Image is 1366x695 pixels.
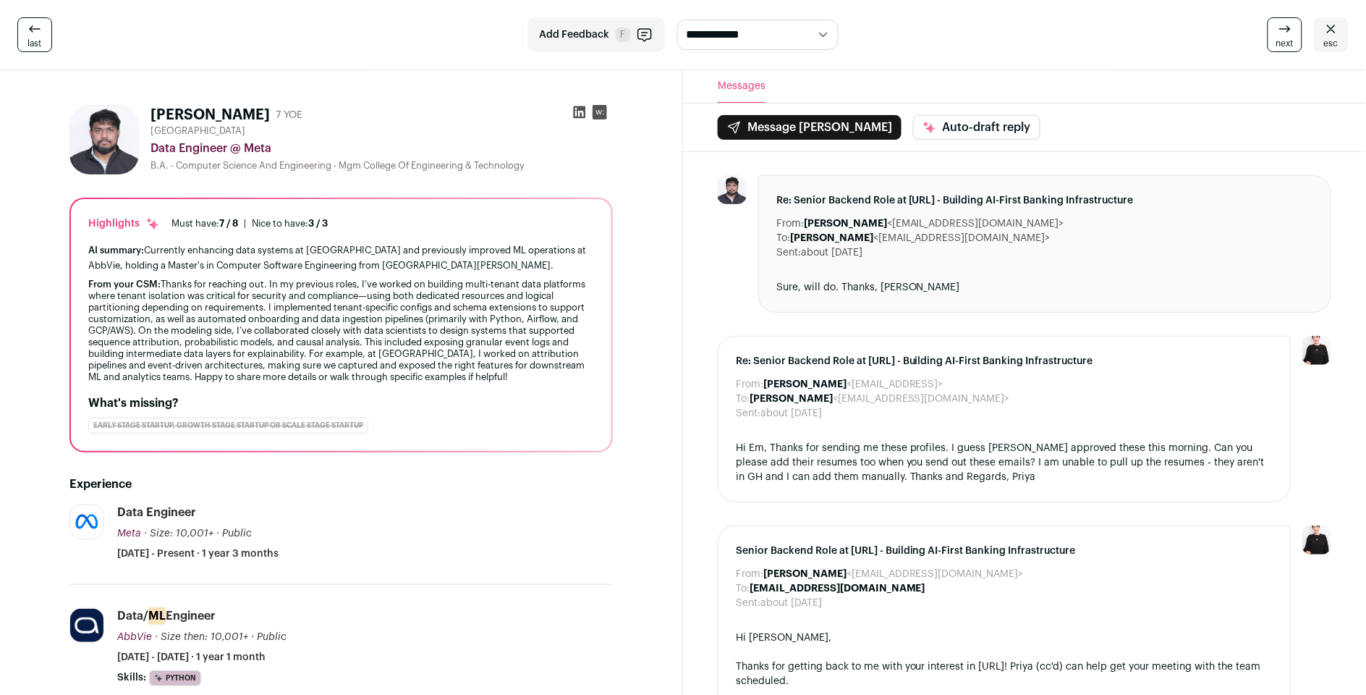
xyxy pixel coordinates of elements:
dt: Sent: [736,406,760,421]
span: Senior Backend Role at [URL] - Building AI-First Banking Infrastructure [736,544,1273,558]
dd: <[EMAIL_ADDRESS][DOMAIN_NAME]> [750,392,1010,406]
div: Data Engineer [117,505,196,521]
span: From your CSM: [88,279,161,289]
span: 3 / 3 [308,219,328,228]
span: · Size: 10,001+ [144,528,213,539]
span: Meta [117,528,141,539]
li: Python [149,670,201,686]
div: Sure, will do. Thanks, [PERSON_NAME] [776,280,1313,295]
span: esc [1324,38,1339,49]
span: last [28,38,42,49]
span: · [251,630,254,644]
dd: about [DATE] [760,596,822,610]
div: Thanks for getting back to me with your interest in [URL]! Priya (cc'd) can help get your meeting... [736,660,1273,688]
span: [GEOGRAPHIC_DATA] [150,125,245,137]
span: Skills: [117,670,146,685]
div: B.A. - Computer Science And Engineering - Mgm College Of Engineering & Technology [150,160,613,172]
span: AI summary: [88,245,144,255]
span: [DATE] - Present · 1 year 3 months [117,547,279,561]
dd: <[EMAIL_ADDRESS][DOMAIN_NAME]> [763,567,1024,581]
dt: To: [736,581,750,596]
b: [PERSON_NAME] [763,569,847,579]
b: [EMAIL_ADDRESS][DOMAIN_NAME] [750,584,925,594]
img: 9bb8f42bc2a01c8d2368b17f7f6ecb2cf3778cc0eeedc100ffeb73f28e689dc1.jpg [70,609,103,642]
img: 6c6d481c765298ec313c6e81d37dbdb955730f6bbd513580c558353d43b23f40 [718,175,747,204]
dd: <[EMAIL_ADDRESS]> [763,377,943,392]
button: Auto-draft reply [913,115,1040,140]
button: Add Feedback F [527,17,666,52]
mark: ML [148,607,166,625]
button: Messages [718,70,765,103]
div: 7 YOE [276,108,302,122]
span: 7 / 8 [219,219,238,228]
div: Data/ Engineer [117,608,216,624]
a: next [1268,17,1302,52]
img: 6c6d481c765298ec313c6e81d37dbdb955730f6bbd513580c558353d43b23f40 [69,105,139,174]
span: · [216,526,219,541]
div: Early Stage Startup, Growth Stage Startup or Scale Stage Startup [88,418,368,434]
div: Hi [PERSON_NAME], [736,631,1273,645]
h1: [PERSON_NAME] [150,105,270,125]
b: [PERSON_NAME] [750,394,833,404]
a: esc [1314,17,1349,52]
span: Add Feedback [540,28,610,42]
a: last [17,17,52,52]
dt: From: [776,216,804,231]
span: · Size then: 10,001+ [155,632,248,642]
dt: Sent: [736,596,760,610]
h2: What's missing? [88,395,594,412]
span: [DATE] - [DATE] · 1 year 1 month [117,650,266,665]
dt: Sent: [776,245,801,260]
dt: To: [736,392,750,406]
div: Data Engineer @ Meta [150,140,613,157]
ul: | [171,218,328,229]
img: 9240684-medium_jpg [1302,526,1331,555]
b: [PERSON_NAME] [804,219,887,229]
div: Currently enhancing data systems at [GEOGRAPHIC_DATA] and previously improved ML operations at Ab... [88,243,594,273]
dt: From: [736,567,763,581]
dd: <[EMAIL_ADDRESS][DOMAIN_NAME]> [790,231,1051,245]
span: F [616,28,630,42]
b: [PERSON_NAME] [790,233,873,243]
img: afd10b684991f508aa7e00cdd3707b66af72d1844587f95d1f14570fec7d3b0c.jpg [70,505,103,539]
span: AbbVie [117,632,152,642]
b: [PERSON_NAME] [763,379,847,389]
div: Nice to have: [252,218,328,229]
img: 9240684-medium_jpg [1302,336,1331,365]
button: Message [PERSON_NAME] [718,115,902,140]
div: Must have: [171,218,238,229]
span: Public [222,528,252,539]
dd: about [DATE] [801,245,862,260]
span: Re: Senior Backend Role at [URL] - Building AI-First Banking Infrastructure [776,193,1313,208]
span: Re: Senior Backend Role at [URL] - Building AI-First Banking Infrastructure [736,354,1273,368]
h2: Experience [69,476,613,493]
span: Public [257,632,287,642]
dd: <[EMAIL_ADDRESS][DOMAIN_NAME]> [804,216,1064,231]
div: Hi Em, Thanks for sending me these profiles. I guess [PERSON_NAME] approved these this morning. C... [736,441,1273,484]
div: Thanks for reaching out. In my previous roles, I’ve worked on building multi-tenant data platform... [88,279,594,383]
dd: about [DATE] [760,406,822,421]
div: Highlights [88,216,160,231]
span: next [1276,38,1294,49]
dt: From: [736,377,763,392]
dt: To: [776,231,790,245]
